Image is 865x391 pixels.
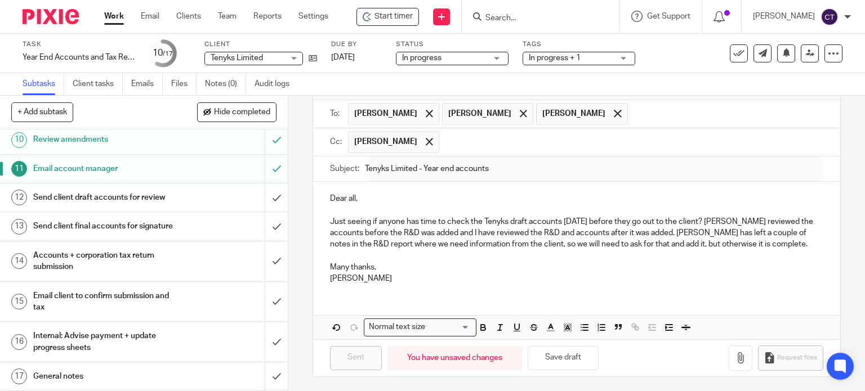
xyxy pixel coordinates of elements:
[218,11,237,22] a: Team
[104,11,124,22] a: Work
[205,73,246,95] a: Notes (0)
[176,11,201,22] a: Clients
[528,346,599,370] button: Save draft
[330,216,824,250] p: Just seeing if anyone has time to check the Tenyks draft accounts [DATE] before they go out to th...
[33,189,180,206] h1: Send client draft accounts for review
[33,218,180,235] h1: Send client final accounts for signature
[23,73,64,95] a: Subtasks
[11,334,27,350] div: 16
[197,102,277,122] button: Hide completed
[364,318,476,336] div: Search for option
[330,262,824,273] p: Many thanks,
[402,54,442,62] span: In progress
[429,321,470,333] input: Search for option
[255,73,298,95] a: Audit logs
[11,368,27,384] div: 17
[73,73,123,95] a: Client tasks
[163,51,173,57] small: /17
[33,131,180,148] h1: Review amendments
[331,53,355,61] span: [DATE]
[11,253,27,269] div: 14
[647,12,690,20] span: Get Support
[331,40,382,49] label: Due by
[211,54,263,62] span: Tenyks Limited
[330,193,824,204] p: Dear all,
[33,160,180,177] h1: Email account manager
[777,353,817,362] span: Request files
[33,368,180,385] h1: General notes
[354,136,417,147] span: [PERSON_NAME]
[354,108,417,119] span: [PERSON_NAME]
[11,132,27,148] div: 10
[448,108,511,119] span: [PERSON_NAME]
[529,54,581,62] span: In progress + 1
[330,273,824,284] p: [PERSON_NAME]
[330,346,382,370] input: Sent
[11,190,27,205] div: 12
[23,52,135,63] div: Year End Accounts and Tax Return
[523,40,635,49] label: Tags
[330,108,342,119] label: To:
[171,73,197,95] a: Files
[33,247,180,276] h1: Accounts + corporation tax return submission
[11,102,73,122] button: + Add subtask
[253,11,282,22] a: Reports
[298,11,328,22] a: Settings
[758,345,823,371] button: Request files
[33,327,180,356] h1: Internal: Advise payment + update progress sheets
[821,8,839,26] img: svg%3E
[330,136,342,147] label: Cc:
[484,14,586,24] input: Search
[330,163,359,174] label: Subject:
[753,11,815,22] p: [PERSON_NAME]
[11,294,27,309] div: 15
[11,161,27,177] div: 11
[11,219,27,235] div: 13
[131,73,163,95] a: Emails
[33,287,180,316] h1: Email client to confirm submission and tax
[374,11,413,23] span: Start timer
[214,108,270,117] span: Hide completed
[204,40,317,49] label: Client
[367,321,428,333] span: Normal text size
[542,108,605,119] span: [PERSON_NAME]
[141,11,159,22] a: Email
[356,8,419,26] div: Tenyks Limited - Year End Accounts and Tax Return
[23,9,79,24] img: Pixie
[153,47,173,60] div: 10
[23,40,135,49] label: Task
[396,40,509,49] label: Status
[387,346,522,370] div: You have unsaved changes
